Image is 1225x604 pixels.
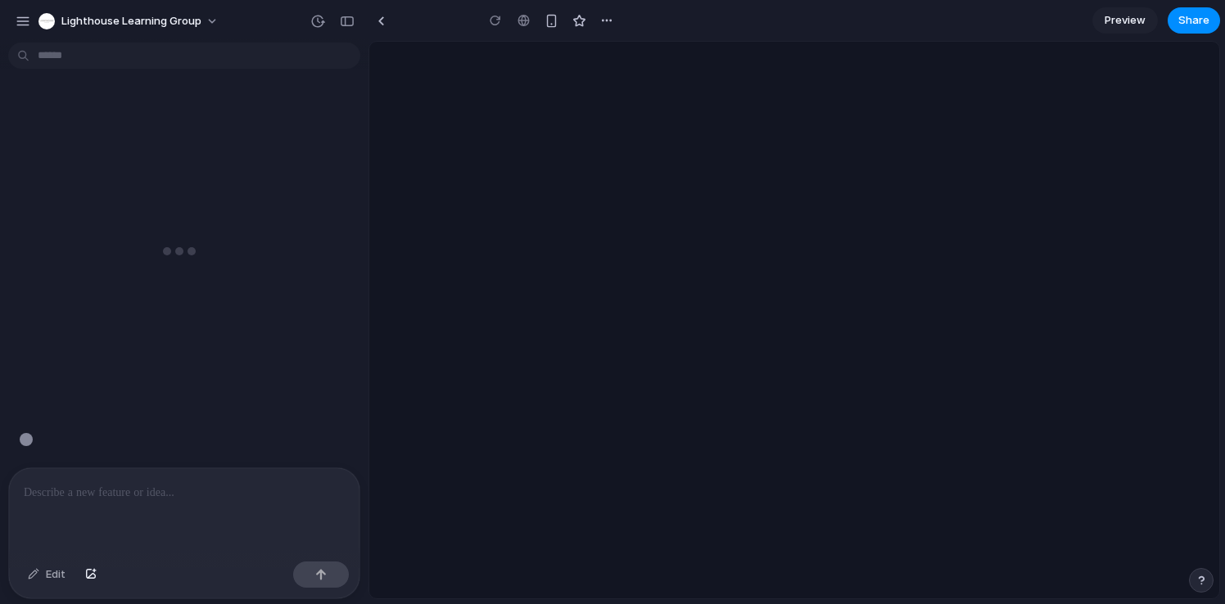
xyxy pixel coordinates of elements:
[1168,7,1220,34] button: Share
[1105,12,1146,29] span: Preview
[32,8,227,34] button: Lighthouse Learning Group
[1178,12,1209,29] span: Share
[61,13,201,29] span: Lighthouse Learning Group
[1092,7,1158,34] a: Preview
